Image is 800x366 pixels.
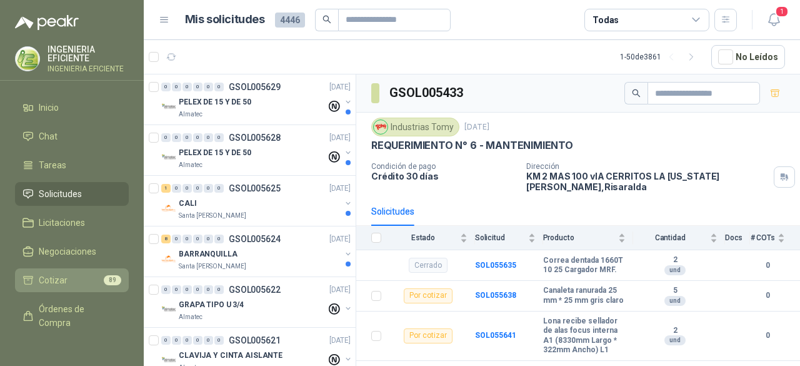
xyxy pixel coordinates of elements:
div: 0 [214,285,224,294]
a: 0 0 0 0 0 0 GSOL005628[DATE] Company LogoPELEX DE 15 Y DE 50Almatec [161,130,353,170]
a: Solicitudes [15,182,129,206]
a: Licitaciones [15,211,129,235]
p: KM 2 MAS 100 vIA CERRITOS LA [US_STATE] [PERSON_NAME] , Risaralda [526,171,769,192]
div: Todas [592,13,619,27]
h1: Mis solicitudes [185,11,265,29]
div: 1 [161,184,171,193]
a: Tareas [15,153,129,177]
div: 0 [161,285,171,294]
span: Producto [543,233,616,242]
div: Por cotizar [404,288,452,303]
div: 8 [161,235,171,243]
div: 0 [161,83,171,91]
div: 0 [172,336,181,345]
div: 0 [161,336,171,345]
span: search [632,89,641,98]
p: CLAVIJA Y CINTA AISLANTE [179,350,282,362]
div: 0 [172,235,181,243]
a: SOL055638 [475,291,516,300]
div: 0 [172,285,181,294]
div: Solicitudes [371,205,414,218]
img: Company Logo [161,99,176,114]
th: Docs [725,226,751,250]
button: No Leídos [711,45,785,69]
p: Santa [PERSON_NAME] [179,211,246,221]
b: Lona recibe sellador de alas focus interna A1 (8330mm Largo * 322mm Ancho) L1 [543,317,626,355]
h3: GSOL005433 [389,83,465,103]
div: Por cotizar [404,328,452,343]
p: [DATE] [329,81,351,93]
a: Órdenes de Compra [15,297,129,335]
span: Solicitud [475,233,526,242]
span: Estado [389,233,457,242]
div: 0 [193,133,202,142]
b: 2 [633,255,717,265]
div: 0 [182,235,192,243]
div: 0 [172,83,181,91]
p: [DATE] [329,335,351,347]
b: 5 [633,286,717,296]
div: 0 [204,133,213,142]
p: Condición de pago [371,162,516,171]
div: 0 [204,83,213,91]
div: 0 [193,83,202,91]
p: BARRANQUILLA [179,248,237,260]
p: PELEX DE 15 Y DE 50 [179,96,251,108]
div: 0 [182,133,192,142]
p: [DATE] [329,233,351,245]
span: Tareas [39,158,66,172]
span: Negociaciones [39,245,96,258]
p: [DATE] [329,284,351,296]
span: Chat [39,130,57,143]
img: Company Logo [161,201,176,216]
th: Cantidad [633,226,725,250]
p: Almatec [179,109,202,119]
div: 0 [193,235,202,243]
button: 1 [762,9,785,31]
p: GSOL005629 [229,83,281,91]
div: Cerrado [409,258,447,273]
span: Cantidad [633,233,707,242]
span: Inicio [39,101,59,114]
img: Company Logo [16,47,39,71]
p: Santa [PERSON_NAME] [179,262,246,272]
b: Canaleta ranurada 25 mm * 25 mm gris claro [543,286,626,305]
a: SOL055641 [475,331,516,340]
a: 8 0 0 0 0 0 GSOL005624[DATE] Company LogoBARRANQUILLASanta [PERSON_NAME] [161,231,353,272]
div: 0 [214,235,224,243]
p: GSOL005628 [229,133,281,142]
img: Company Logo [161,252,176,267]
span: search [322,15,331,24]
a: Chat [15,125,129,148]
p: CALI [179,198,197,210]
div: 0 [193,285,202,294]
p: GSOL005625 [229,184,281,193]
span: Solicitudes [39,187,82,201]
p: GRAPA TIPO U 3/4 [179,299,244,311]
div: 0 [214,336,224,345]
p: PELEX DE 15 Y DE 50 [179,147,251,159]
b: Correa dentada 1660T 10 25 Cargador MRF. [543,256,626,275]
div: 0 [193,184,202,193]
th: Producto [543,226,633,250]
a: Inicio [15,96,129,119]
span: 89 [104,275,121,285]
p: GSOL005622 [229,285,281,294]
p: INGENIERIA EFICIENTE [47,45,129,63]
div: 0 [214,133,224,142]
b: 0 [750,330,785,342]
img: Company Logo [161,150,176,165]
span: Cotizar [39,273,67,287]
p: Almatec [179,312,202,322]
img: Company Logo [374,120,387,134]
p: GSOL005624 [229,235,281,243]
div: 0 [172,133,181,142]
div: 0 [204,235,213,243]
th: # COTs [750,226,800,250]
a: 0 0 0 0 0 0 GSOL005629[DATE] Company LogoPELEX DE 15 Y DE 50Almatec [161,79,353,119]
p: INGENIERIA EFICIENTE [47,65,129,73]
p: [DATE] [329,183,351,195]
a: SOL055635 [475,261,516,270]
